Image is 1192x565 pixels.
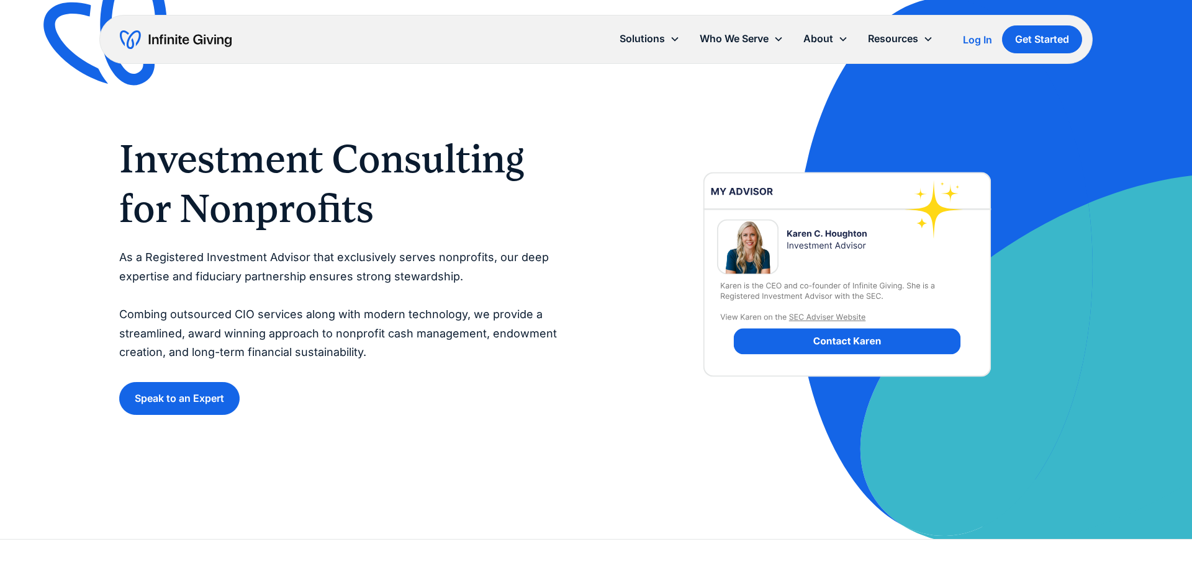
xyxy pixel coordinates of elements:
[620,30,665,47] div: Solutions
[120,30,232,50] a: home
[610,25,690,52] div: Solutions
[868,30,918,47] div: Resources
[858,25,943,52] div: Resources
[793,25,858,52] div: About
[1002,25,1082,53] a: Get Started
[963,35,992,45] div: Log In
[700,30,769,47] div: Who We Serve
[681,119,1013,430] img: investment-advisor-nonprofit-financial
[119,382,240,415] a: Speak to an Expert
[963,32,992,47] a: Log In
[119,248,571,362] p: As a Registered Investment Advisor that exclusively serves nonprofits, our deep expertise and fid...
[803,30,833,47] div: About
[119,134,571,233] h1: Investment Consulting for Nonprofits
[690,25,793,52] div: Who We Serve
